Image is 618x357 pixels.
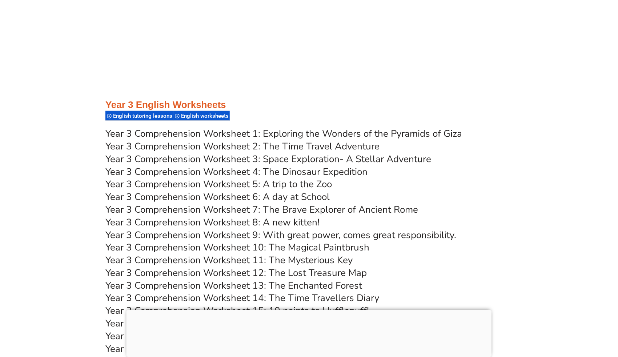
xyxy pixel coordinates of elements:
a: Year 3 Comprehension Worksheet 2: The Time Travel Adventure [105,140,380,153]
a: Year 3 Comprehension Worksheet 1: Exploring the Wonders of the Pyramids of Giza [105,127,462,140]
iframe: Advertisement [127,310,492,355]
a: Year 3 Comprehension Worksheet 12: The Lost Treasure Map [105,266,367,279]
a: Year 3 Comprehension Worksheet 8: A new kitten! [105,216,320,229]
a: Year 3 Comprehension Worksheet 3: Space Exploration- A Stellar Adventure [105,153,431,165]
a: Year 3 Comprehension Worksheet 5: A trip to the Zoo [105,178,332,190]
a: Year 3 Comprehension Worksheet 13: The Enchanted Forest [105,279,362,292]
a: Year 3 Comprehension Worksheet 4: The Dinosaur Expedition [105,165,368,178]
h3: Year 3 English Worksheets [105,99,513,111]
a: Year 3 Comprehension Worksheet 16: The Friendly Dragon [105,317,356,330]
a: Year 3 Comprehension Worksheet 11: The Mysterious Key [105,254,353,266]
div: English tutoring lessons [105,111,173,121]
a: Year 3 Comprehension Worksheet 17: The Brave Little Turtle [105,330,365,342]
a: Year 3 Comprehension Worksheet 10: The Magical Paintbrush [105,241,369,254]
a: Year 3 Comprehension Worksheet 15: 10 points to Hufflepuff! [105,304,369,317]
a: Year 3 Comprehension Worksheet 7: The Brave Explorer of Ancient Rome [105,203,418,216]
iframe: Chat Widget [497,275,618,357]
div: English worksheets [173,111,230,121]
span: English worksheets [181,113,231,119]
a: Year 3 Comprehension Worksheet 14: The Time Travellers Diary [105,292,379,304]
a: Year 3 Comprehension Worksheet 6: A day at School [105,190,330,203]
a: Year 3 Comprehension Worksheet 9: With great power, comes great responsibility. [105,229,456,241]
a: Year 3 Comprehension Worksheet 18: The Curious Robot [105,342,348,355]
span: English tutoring lessons [113,113,174,119]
